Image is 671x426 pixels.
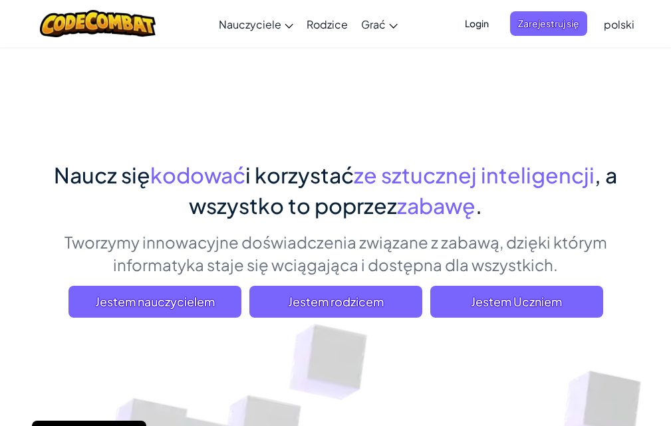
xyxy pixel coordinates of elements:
[95,294,215,309] font: Jestem nauczycielem
[68,286,241,318] a: Jestem nauczycielem
[604,17,634,31] font: polski
[65,232,607,274] font: Tworzymy innowacyjne doświadczenia związane z zabawą, dzięki którym informatyka staje się wciągaj...
[249,286,422,318] a: Jestem rodzicem
[354,6,404,42] a: Grać
[510,11,587,36] button: Zarejestruj się
[361,17,386,31] font: Grać
[457,11,497,36] button: Login
[471,294,562,309] font: Jestem Uczniem
[307,17,348,31] font: Rodzice
[300,6,354,42] a: Rodzice
[354,161,595,188] font: ze sztucznej inteligencji
[518,17,579,29] font: Zarejestruj się
[430,286,603,318] button: Jestem Uczniem
[397,192,475,219] font: zabawę
[40,10,156,37] img: Logo CodeCombat
[475,192,482,219] font: .
[288,294,384,309] font: Jestem rodzicem
[212,6,300,42] a: Nauczyciele
[219,17,281,31] font: Nauczyciele
[597,6,641,42] a: polski
[245,161,354,188] font: i korzystać
[150,161,245,188] font: kodować
[54,161,150,188] font: Naucz się
[465,17,489,29] font: Login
